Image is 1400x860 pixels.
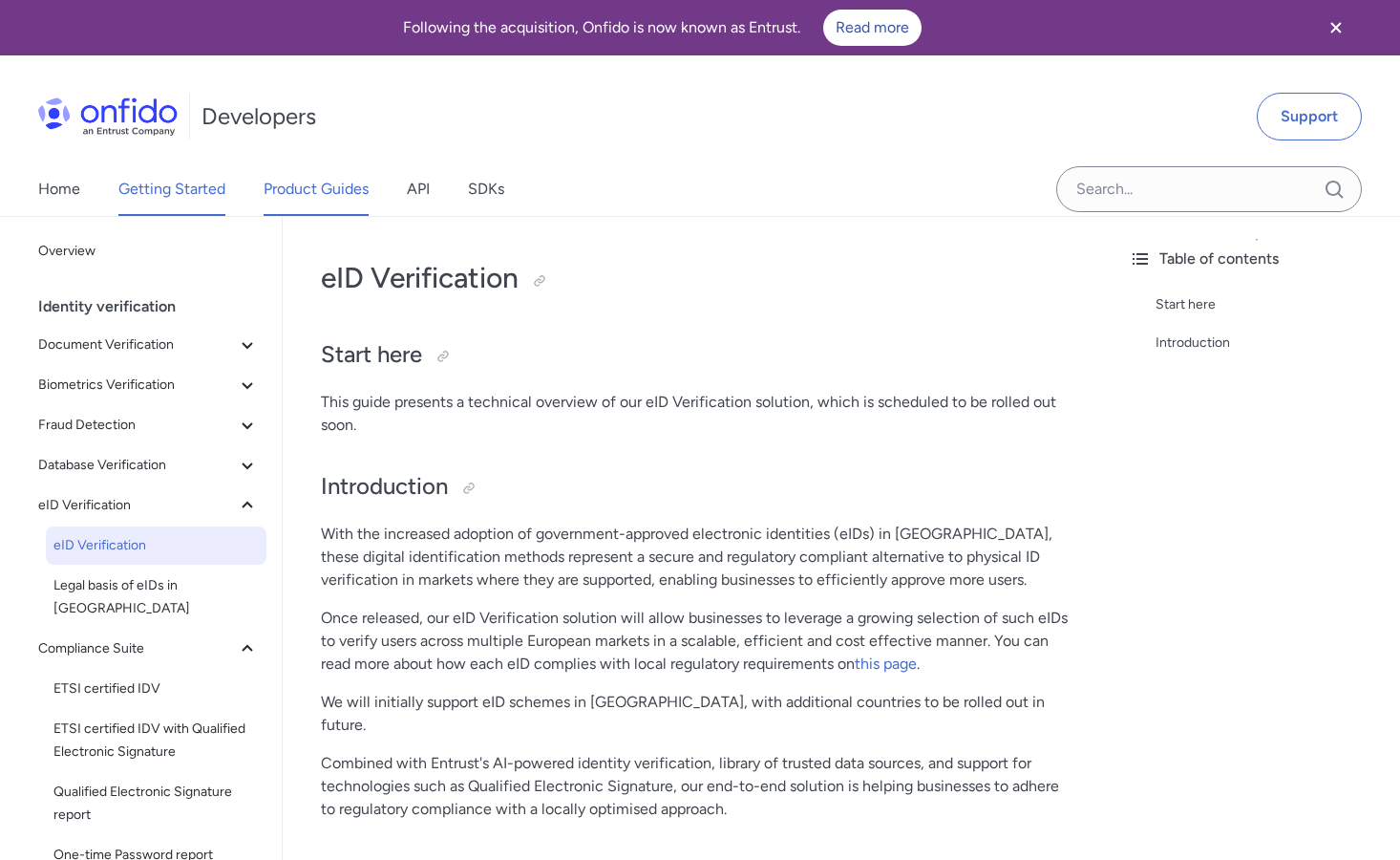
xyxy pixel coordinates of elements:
[1156,332,1385,355] a: Introduction
[31,326,266,364] button: Document Verification
[38,288,274,326] div: Identity verification
[321,339,1075,372] h2: Start here
[38,414,236,437] span: Fraud Detection
[823,10,922,46] a: Read more
[321,259,1075,297] h1: eID Verification
[118,162,225,216] a: Getting Started
[321,523,1075,591] p: With the increased adoption of government-approved electronic identities (eIDs) in [GEOGRAPHIC_DA...
[53,781,259,827] span: Qualified Electronic Signature report
[1257,93,1362,140] a: Support
[202,101,316,132] h1: Developers
[46,710,266,771] a: ETSI certified IDV with Qualified Electronic Signature
[31,630,266,668] button: Compliance Suite
[31,406,266,444] button: Fraud Detection
[53,534,259,557] span: eID Verification
[23,10,1301,46] div: Following the acquisition, Onfido is now known as Entrust.
[1301,4,1371,52] button: Close banner
[31,446,266,484] button: Database Verification
[38,162,80,216] a: Home
[1129,247,1385,270] div: Table of contents
[38,494,236,517] span: eID Verification
[407,162,430,216] a: API
[321,391,1075,437] p: This guide presents a technical overview of our eID Verification solution, which is scheduled to ...
[321,752,1075,821] p: Combined with Entrust's AI-powered identity verification, library of trusted data sources, and su...
[468,162,504,216] a: SDKs
[38,374,236,397] span: Biometrics Verification
[1325,16,1347,39] svg: Close banner
[31,366,266,404] button: Biometrics Verification
[855,655,917,673] a: this page
[38,333,236,356] span: Document Verification
[1156,293,1385,316] a: Start here
[53,574,259,620] span: Legal basis of eIDs in [GEOGRAPHIC_DATA]
[46,567,266,628] a: Legal basis of eIDs in [GEOGRAPHIC_DATA]
[38,97,178,136] img: Onfido Logo
[46,670,266,708] a: ETSI certified IDV
[53,677,259,700] span: ETSI certified IDV
[31,232,266,270] a: Overview
[264,162,369,216] a: Product Guides
[38,637,236,660] span: Compliance Suite
[31,486,266,525] button: eID Verification
[1056,166,1362,212] input: Onfido search input field
[46,773,266,834] a: Qualified Electronic Signature report
[38,454,236,477] span: Database Verification
[321,471,1075,504] h2: Introduction
[53,718,259,763] span: ETSI certified IDV with Qualified Electronic Signature
[46,527,266,565] a: eID Verification
[38,240,259,263] span: Overview
[321,607,1075,676] p: Once released, our eID Verification solution will allow businesses to leverage a growing selectio...
[321,691,1075,737] p: We will initially support eID schemes in [GEOGRAPHIC_DATA], with additional countries to be rolle...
